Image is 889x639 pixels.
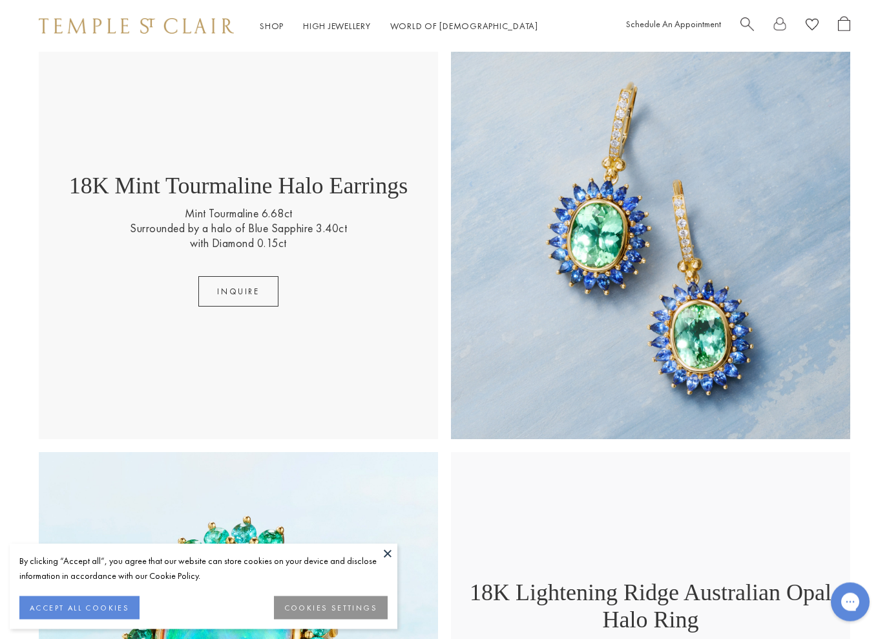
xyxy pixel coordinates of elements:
[19,596,140,620] button: ACCEPT ALL COOKIES
[390,20,538,32] a: World of [DEMOGRAPHIC_DATA]World of [DEMOGRAPHIC_DATA]
[626,18,721,30] a: Schedule An Appointment
[740,16,754,36] a: Search
[260,18,538,34] nav: Main navigation
[274,596,388,620] button: COOKIES SETTINGS
[185,206,293,221] p: Mint Tourmaline 6.68ct
[303,20,371,32] a: High JewelleryHigh Jewellery
[806,16,819,36] a: View Wishlist
[198,277,278,307] button: Inquire
[260,20,284,32] a: ShopShop
[130,221,347,236] p: Surrounded by a halo of Blue Sapphire 3.40ct
[19,554,388,583] div: By clicking “Accept all”, you agree that our website can store cookies on your device and disclos...
[190,236,287,251] p: with Diamond 0.15ct
[69,173,408,206] p: 18K Mint Tourmaline Halo Earrings
[39,18,234,34] img: Temple St. Clair
[838,16,850,36] a: Open Shopping Bag
[824,578,876,626] iframe: Gorgias live chat messenger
